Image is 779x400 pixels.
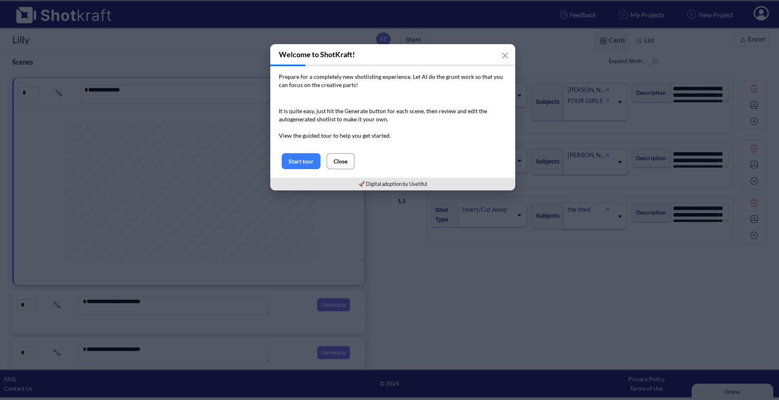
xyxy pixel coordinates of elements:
div: Online [6,7,76,13]
h3: Welcome to ShotKraft! [270,44,515,65]
button: Close [327,153,354,169]
p: It is quite easy, just hit the Generate button for each scene, then review and edit the autogener... [279,107,507,140]
span: Prepare for a completely new shotlisting experience. [279,73,412,80]
button: Start tour [282,153,321,169]
a: 🚀 Digital adoption by Usetiful [358,181,427,187]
